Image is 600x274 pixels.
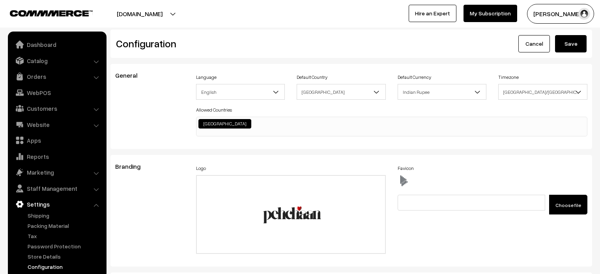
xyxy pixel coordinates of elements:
[10,10,93,16] img: COMMMERCE
[578,8,590,20] img: user
[398,84,487,100] span: Indian Rupee
[10,197,104,211] a: Settings
[26,222,104,230] a: Packing Material
[89,4,190,24] button: [DOMAIN_NAME]
[196,74,217,81] label: Language
[10,133,104,147] a: Apps
[527,4,594,24] button: [PERSON_NAME]
[464,5,517,22] a: My Subscription
[10,86,104,100] a: WebPOS
[398,74,431,81] label: Default Currency
[518,35,550,52] a: Cancel
[297,84,386,100] span: India
[555,35,587,52] button: Save
[196,85,285,99] span: English
[409,5,456,22] a: Hire an Expert
[10,101,104,116] a: Customers
[398,85,486,99] span: Indian Rupee
[116,37,346,50] h2: Configuration
[10,37,104,52] a: Dashboard
[498,84,587,100] span: Asia/Kolkata
[10,8,79,17] a: COMMMERCE
[10,165,104,179] a: Marketing
[10,117,104,132] a: Website
[196,165,206,172] label: Logo
[26,232,104,240] a: Tax
[115,71,147,79] span: General
[26,252,104,261] a: Store Details
[198,119,251,129] li: India
[398,165,414,172] label: Favicon
[297,85,385,99] span: India
[10,54,104,68] a: Catalog
[26,263,104,271] a: Configuration
[10,181,104,196] a: Staff Management
[196,106,232,114] label: Allowed Countries
[398,175,409,187] img: favicon.ico
[26,211,104,220] a: Shipping
[115,162,150,170] span: Branding
[499,85,587,99] span: Asia/Kolkata
[26,242,104,250] a: Password Protection
[498,74,519,81] label: Timezone
[297,74,327,81] label: Default Country
[10,69,104,84] a: Orders
[10,149,104,164] a: Reports
[196,84,285,100] span: English
[555,202,581,208] span: Choose file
